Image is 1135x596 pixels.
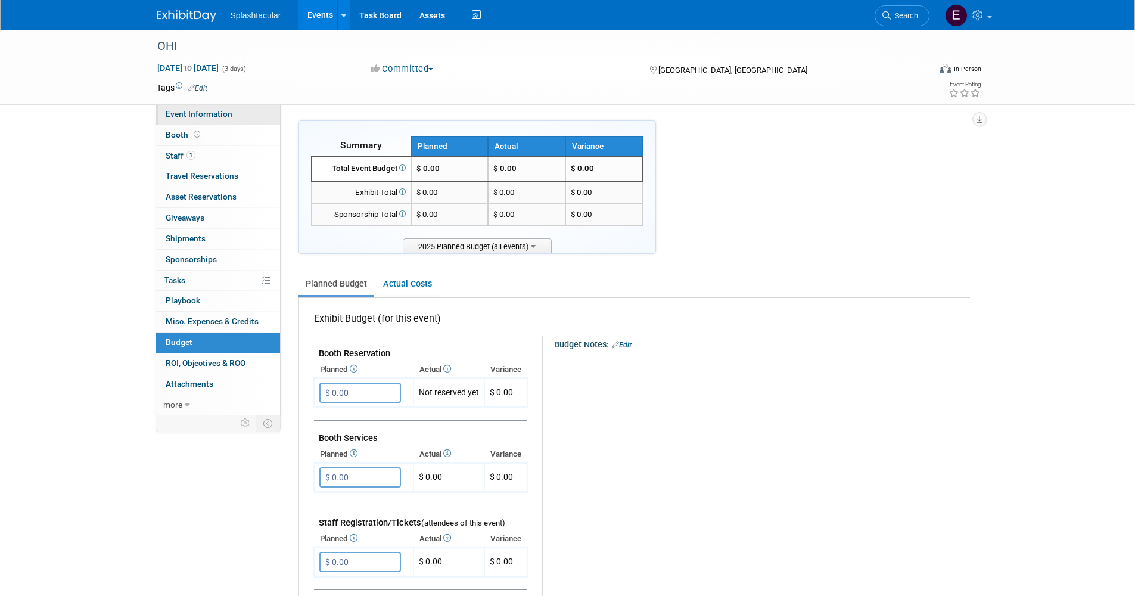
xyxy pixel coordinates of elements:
span: Tasks [164,275,185,285]
a: Event Information [156,104,280,125]
th: Actual [413,530,484,547]
td: Booth Services [314,421,527,446]
span: $ 0.00 [490,472,513,482]
a: Giveaways [156,208,280,228]
a: Shipments [156,229,280,249]
span: $ 0.00 [571,210,592,219]
div: Event Format [859,62,982,80]
td: Booth Reservation [314,336,527,362]
span: 1 [186,151,195,160]
th: Planned [411,136,489,156]
div: OHI [153,36,912,57]
a: Actual Costs [376,273,439,295]
th: Planned [314,530,413,547]
img: ExhibitDay [157,10,216,22]
span: $ 0.00 [571,164,594,173]
a: Edit [188,84,207,92]
span: Sponsorships [166,254,217,264]
span: ROI, Objectives & ROO [166,358,245,368]
span: $ 0.00 [416,164,440,173]
th: Planned [314,446,413,462]
button: Committed [367,63,438,75]
td: Not reserved yet [413,378,484,408]
a: Staff1 [156,146,280,166]
span: $ 0.00 [490,387,513,397]
span: Playbook [166,296,200,305]
span: $ 0.00 [416,188,437,197]
a: Playbook [156,291,280,311]
td: $ 0.00 [488,156,565,182]
span: more [163,400,182,409]
span: Booth [166,130,203,139]
span: to [182,63,194,73]
span: Attachments [166,379,213,389]
a: Misc. Expenses & Credits [156,312,280,332]
span: Shipments [166,234,206,243]
a: Tasks [156,271,280,291]
th: Actual [488,136,565,156]
span: Search [891,11,918,20]
td: $ 0.00 [488,182,565,204]
div: Budget Notes: [554,336,969,351]
td: $ 0.00 [488,204,565,226]
a: Attachments [156,374,280,395]
td: $ 0.00 [413,548,484,577]
th: Variance [565,136,643,156]
span: Giveaways [166,213,204,222]
span: Summary [340,139,382,151]
th: Variance [484,446,527,462]
a: Travel Reservations [156,166,280,187]
span: Booth not reserved yet [191,130,203,139]
img: Format-Inperson.png [940,64,951,73]
div: Exhibit Total [317,187,406,198]
td: Personalize Event Tab Strip [235,415,256,431]
a: ROI, Objectives & ROO [156,353,280,374]
th: Variance [484,361,527,378]
span: [GEOGRAPHIC_DATA], [GEOGRAPHIC_DATA] [658,66,807,74]
span: Splashtacular [231,11,281,20]
div: In-Person [953,64,981,73]
img: Enrico Rossi [945,4,968,27]
span: Asset Reservations [166,192,237,201]
a: Search [875,5,929,26]
span: $ 0.00 [416,210,437,219]
div: Total Event Budget [317,163,406,175]
td: Toggle Event Tabs [256,415,280,431]
span: [DATE] [DATE] [157,63,219,73]
span: Misc. Expenses & Credits [166,316,259,326]
span: Budget [166,337,192,347]
a: Budget [156,333,280,353]
div: Exhibit Budget (for this event) [314,312,523,332]
a: Edit [612,341,632,349]
span: (3 days) [221,65,246,73]
span: $ 0.00 [490,557,513,566]
a: more [156,395,280,415]
span: 2025 Planned Budget (all events) [403,238,552,253]
th: Actual [413,361,484,378]
span: (attendees of this event) [421,519,505,527]
td: Staff Registration/Tickets [314,505,527,531]
a: Asset Reservations [156,187,280,207]
div: Event Rating [949,82,981,88]
a: Sponsorships [156,250,280,270]
span: Staff [166,151,195,160]
th: Variance [484,530,527,547]
td: $ 0.00 [413,463,484,492]
th: Planned [314,361,413,378]
a: Booth [156,125,280,145]
span: Travel Reservations [166,171,238,181]
span: $ 0.00 [571,188,592,197]
div: Sponsorship Total [317,209,406,221]
th: Actual [413,446,484,462]
td: Tags [157,82,207,94]
span: Event Information [166,109,232,119]
a: Planned Budget [298,273,374,295]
